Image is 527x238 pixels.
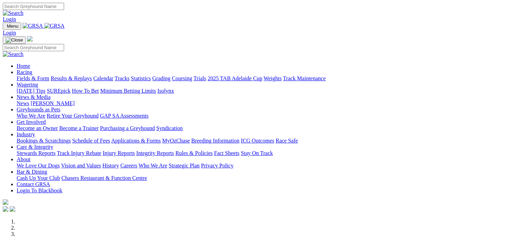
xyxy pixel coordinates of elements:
[3,206,8,212] img: facebook.svg
[10,206,15,212] img: twitter.svg
[30,100,74,106] a: [PERSON_NAME]
[191,138,239,144] a: Breeding Information
[275,138,298,144] a: Race Safe
[7,24,18,29] span: Menu
[241,138,274,144] a: ICG Outcomes
[3,30,16,36] a: Login
[3,22,21,30] button: Toggle navigation
[44,23,65,29] img: GRSA
[72,88,99,94] a: How To Bet
[17,75,49,81] a: Fields & Form
[17,119,46,125] a: Get Involved
[283,75,326,81] a: Track Maintenance
[17,150,524,156] div: Care & Integrity
[157,88,174,94] a: Isolynx
[17,94,51,100] a: News & Media
[103,150,135,156] a: Injury Reports
[3,51,24,57] img: Search
[17,88,45,94] a: [DATE] Tips
[100,113,149,119] a: GAP SA Assessments
[162,138,190,144] a: MyOzChase
[3,199,8,205] img: logo-grsa-white.png
[17,156,30,162] a: About
[175,150,213,156] a: Rules & Policies
[3,36,26,44] button: Toggle navigation
[17,88,524,94] div: Wagering
[214,150,239,156] a: Fact Sheets
[169,163,200,168] a: Strategic Plan
[3,44,64,51] input: Search
[17,131,35,137] a: Industry
[17,100,29,106] a: News
[27,36,33,42] img: logo-grsa-white.png
[172,75,192,81] a: Coursing
[193,75,206,81] a: Trials
[17,181,50,187] a: Contact GRSA
[17,75,524,82] div: Racing
[61,175,147,181] a: Chasers Restaurant & Function Centre
[61,163,101,168] a: Vision and Values
[264,75,282,81] a: Weights
[17,138,524,144] div: Industry
[23,23,43,29] img: GRSA
[72,138,110,144] a: Schedule of Fees
[17,113,524,119] div: Greyhounds as Pets
[17,144,53,150] a: Care & Integrity
[47,113,99,119] a: Retire Your Greyhound
[100,125,155,131] a: Purchasing a Greyhound
[3,3,64,10] input: Search
[17,150,55,156] a: Stewards Reports
[115,75,130,81] a: Tracks
[208,75,262,81] a: 2025 TAB Adelaide Cup
[47,88,70,94] a: SUREpick
[152,75,170,81] a: Grading
[111,138,161,144] a: Applications & Forms
[17,175,60,181] a: Cash Up Your Club
[17,163,60,168] a: We Love Our Dogs
[6,37,23,43] img: Close
[17,169,47,175] a: Bar & Dining
[17,125,58,131] a: Become an Owner
[3,16,16,22] a: Login
[17,175,524,181] div: Bar & Dining
[17,82,38,88] a: Wagering
[156,125,183,131] a: Syndication
[57,150,101,156] a: Track Injury Rebate
[17,100,524,107] div: News & Media
[241,150,273,156] a: Stay On Track
[17,187,62,193] a: Login To Blackbook
[17,138,71,144] a: Bookings & Scratchings
[100,88,156,94] a: Minimum Betting Limits
[131,75,151,81] a: Statistics
[17,163,524,169] div: About
[17,113,45,119] a: Who We Are
[139,163,167,168] a: Who We Are
[102,163,119,168] a: History
[17,69,32,75] a: Racing
[51,75,92,81] a: Results & Replays
[59,125,99,131] a: Become a Trainer
[17,63,30,69] a: Home
[120,163,137,168] a: Careers
[3,10,24,16] img: Search
[93,75,113,81] a: Calendar
[201,163,234,168] a: Privacy Policy
[136,150,174,156] a: Integrity Reports
[17,107,60,112] a: Greyhounds as Pets
[17,125,524,131] div: Get Involved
